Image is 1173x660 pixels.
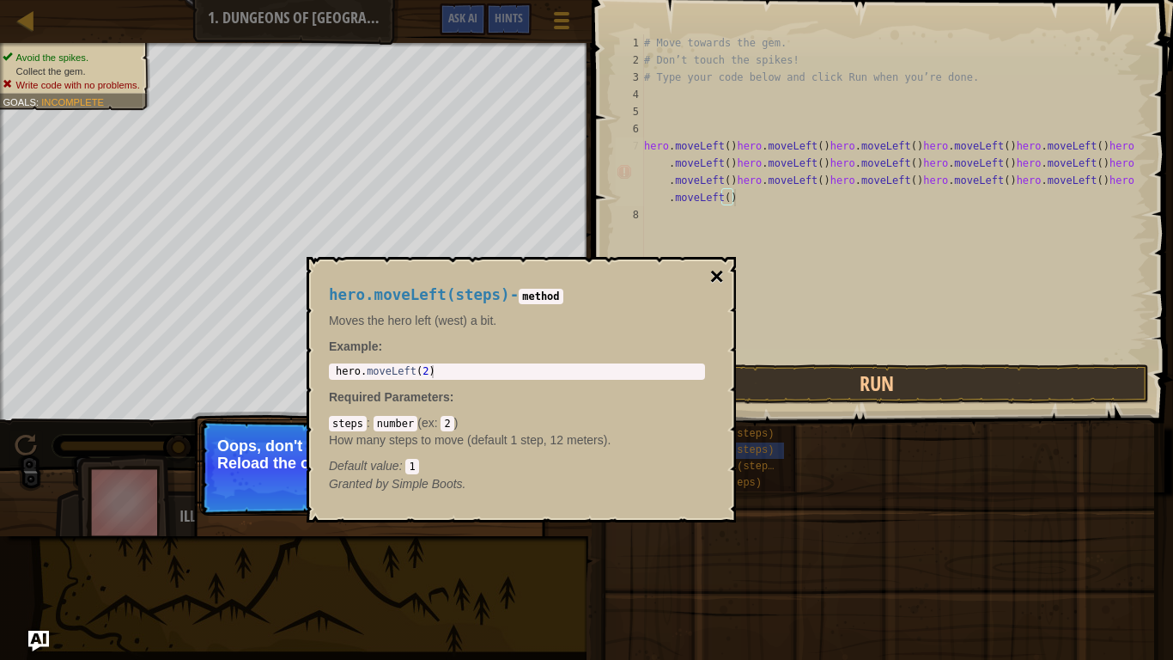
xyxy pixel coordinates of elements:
div: 6 [616,120,644,137]
div: 1 [616,34,644,52]
code: number [374,416,417,431]
button: × [710,265,724,289]
span: : [450,390,454,404]
p: Oops, don't delete the example code! Reload the original code. [217,437,522,472]
div: 7 [616,137,644,206]
div: 2 [616,52,644,69]
span: ex [422,416,435,430]
span: Goals [3,96,36,107]
span: : [36,96,41,107]
code: steps [329,416,367,431]
span: : [399,459,406,473]
span: Default value [329,459,399,473]
em: Simple Boots. [329,477,466,491]
li: Write code with no problems. [3,78,139,92]
span: : [435,416,441,430]
strong: : [329,339,382,353]
div: 8 [616,206,644,223]
button: Run [605,364,1149,404]
p: How many steps to move (default 1 step, 12 meters). [329,431,705,449]
button: Ask AI [28,631,49,651]
span: Ask AI [448,9,477,26]
span: Granted by [329,477,392,491]
code: method [519,289,562,304]
div: 5 [616,103,644,120]
button: Ask AI [440,3,486,35]
span: Required Parameters [329,390,450,404]
code: 2 [441,416,453,431]
span: Example [329,339,379,353]
span: : [367,416,374,430]
span: Collect the gem. [16,65,86,76]
span: Write code with no problems. [16,79,140,90]
span: hero.moveLeft(steps) [329,286,510,303]
div: 4 [616,86,644,103]
span: Incomplete [41,96,104,107]
li: Collect the gem. [3,64,139,78]
div: 3 [616,69,644,86]
span: Avoid the spikes. [16,52,88,63]
h4: - [329,287,705,303]
li: Avoid the spikes. [3,51,139,64]
button: Show game menu [540,3,583,44]
code: 1 [405,459,418,474]
span: Hints [495,9,523,26]
div: ( ) [329,414,705,474]
p: Moves the hero left (west) a bit. [329,312,705,329]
